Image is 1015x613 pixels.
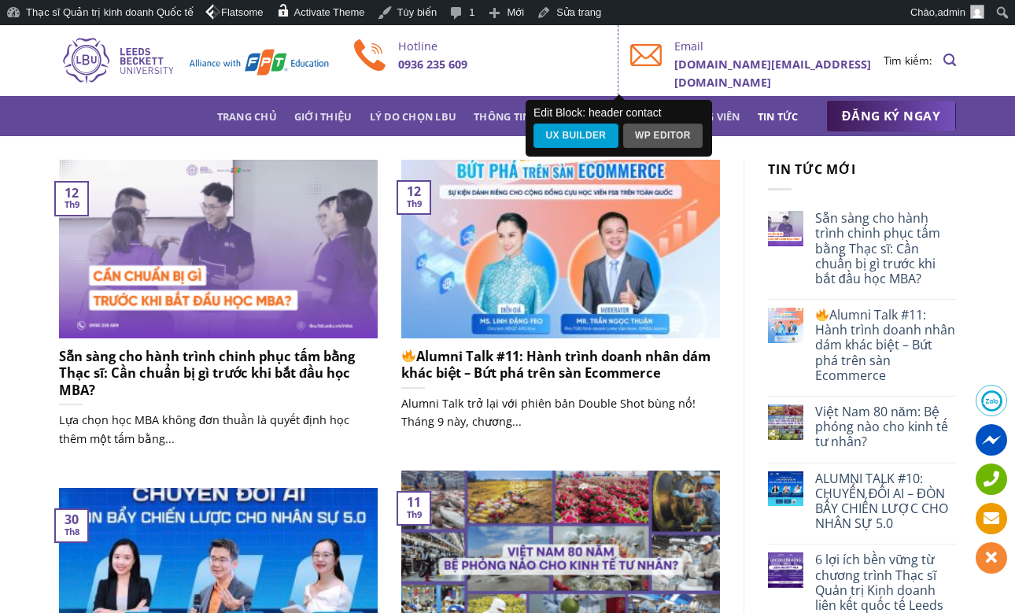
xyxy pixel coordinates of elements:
[816,308,829,321] img: 🔥
[938,6,965,18] span: admin
[401,394,720,430] p: Alumni Talk trở lại với phiên bản Double Shot bùng nổ! Tháng 9 này, chương...
[526,100,712,157] div: Edit Block: header contact
[401,160,720,448] a: 🔥Alumni Talk #11: Hành trình doanh nhân dám khác biệt – Bứt phá trên sàn Ecommerce Alumni Talk tr...
[370,102,457,131] a: Lý do chọn LBU
[815,211,956,286] a: Sẵn sàng cho hành trình chinh phục tấm bằng Thạc sĩ: Cần chuẩn bị gì trước khi bắt đầu học MBA?
[815,404,956,450] a: Việt Nam 80 năm: Bệ phóng nào cho kinh tế tư nhân?
[398,37,607,55] p: Hotline
[815,471,956,532] a: ALUMNI TALK #10: CHUYỂN ĐỔI AI – ĐÒN BẨY CHIẾN LƯỢC CHO NHÂN SỰ 5.0
[758,102,799,131] a: Tin tức
[59,348,378,399] h5: Sẵn sàng cho hành trình chinh phục tấm bằng Thạc sĩ: Cần chuẩn bị gì trước khi bắt đầu học MBA?
[826,101,956,132] a: ĐĂNG KÝ NGAY
[59,160,378,464] a: Sẵn sàng cho hành trình chinh phục tấm bằng Thạc sĩ: Cần chuẩn bị gì trước khi bắt đầu học MBA? L...
[59,411,378,447] p: Lựa chọn học MBA không đơn thuần là quyết định học thêm một tấm bằng...
[842,106,940,126] span: ĐĂNG KÝ NGAY
[623,124,703,148] a: WP Editor
[884,52,932,69] li: Tìm kiếm:
[294,102,352,131] a: Giới thiệu
[674,37,883,55] p: Email
[815,308,956,383] a: Alumni Talk #11: Hành trình doanh nhân dám khác biệt – Bứt phá trên sàn Ecommerce
[474,102,616,131] a: Thông tin chương trình
[398,57,467,72] b: 0936 235 609
[59,35,330,86] img: Thạc sĩ Quản trị kinh doanh Quốc tế
[943,45,956,76] a: Search
[674,57,871,90] b: [DOMAIN_NAME][EMAIL_ADDRESS][DOMAIN_NAME]
[768,161,856,178] span: Tin tức mới
[401,348,720,382] h5: Alumni Talk #11: Hành trình doanh nhân dám khác biệt – Bứt phá trên sàn Ecommerce
[402,349,415,363] img: 🔥
[217,102,277,131] a: Trang chủ
[533,124,618,148] a: UX Builder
